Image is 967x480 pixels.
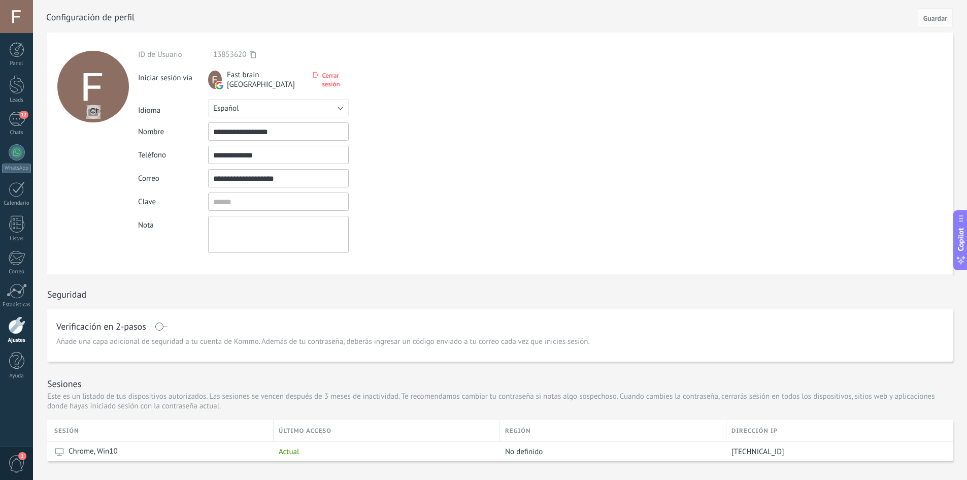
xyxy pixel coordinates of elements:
button: Guardar [918,8,953,27]
div: Nombre [138,127,208,137]
div: Teléfono [138,150,208,160]
span: [TECHNICAL_ID] [731,447,784,457]
div: Estadísticas [2,302,31,308]
span: Copilot [956,228,966,251]
div: Chats [2,130,31,136]
div: Correo [2,269,31,275]
span: Guardar [923,15,947,22]
div: Iniciar sesión vía [138,69,208,83]
h1: Verificación en 2-pasos [56,323,146,331]
div: Calendario [2,200,31,207]
div: Listas [2,236,31,242]
button: Español [208,99,349,117]
span: Español [213,104,239,113]
span: Chrome, Win10 [69,446,118,457]
div: WhatsApp [2,164,31,173]
span: 13853620 [213,50,246,59]
div: Sesión [54,420,273,441]
span: 12 [19,111,28,119]
div: Región [500,420,726,441]
div: último acceso [274,420,499,441]
span: 1 [18,452,26,460]
div: Correo [138,174,208,183]
span: Actual [279,447,299,457]
h1: Seguridad [47,289,86,300]
div: Ajustes [2,337,31,344]
span: No definido [505,447,543,457]
span: Cerrar sesión [322,71,349,88]
div: Leads [2,97,31,104]
div: Nota [138,216,208,230]
div: Panel [2,60,31,67]
span: Fast brain [GEOGRAPHIC_DATA] [227,70,304,89]
h1: Sesiones [47,378,81,390]
div: 192.223.121.149 [726,442,945,461]
div: Dirección IP [726,420,953,441]
p: Este es un listado de tus dispositivos autorizados. Las sesiones se vencen después de 3 meses de ... [47,392,953,411]
span: Añade una capa adicional de seguridad a tu cuenta de Kommo. Además de tu contraseña, deberás ingr... [56,337,590,347]
div: No definido [500,442,721,461]
div: Ayuda [2,373,31,379]
div: ID de Usuario [138,50,208,59]
div: Clave [138,197,208,207]
div: Idioma [138,102,208,115]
